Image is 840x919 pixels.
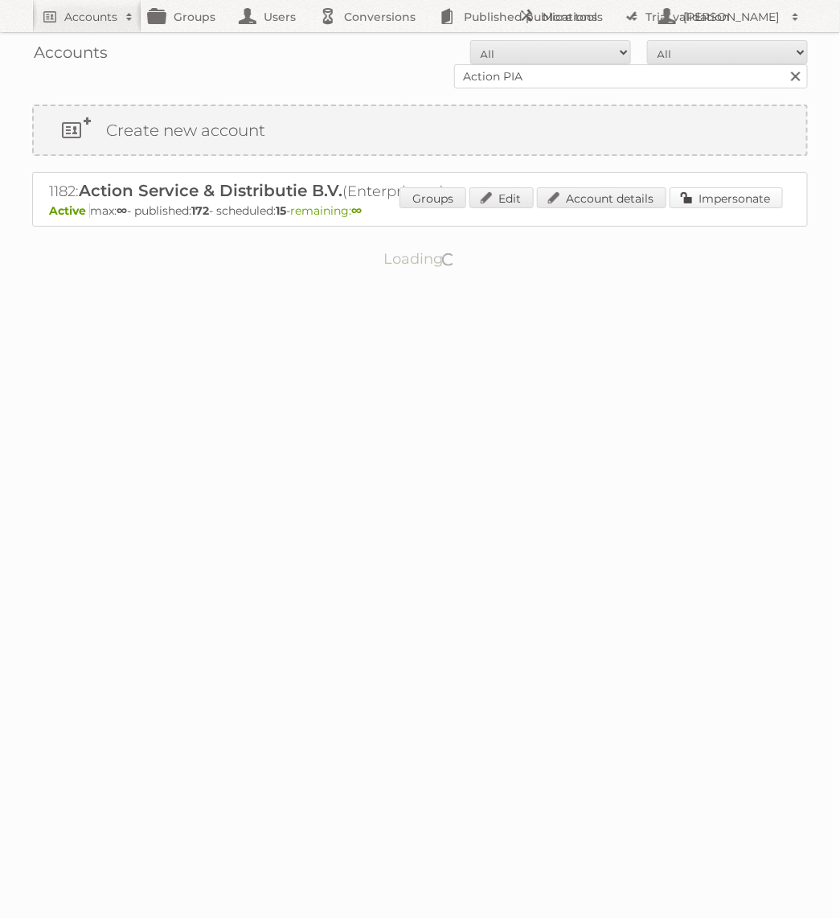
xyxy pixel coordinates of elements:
a: Impersonate [670,187,783,208]
p: max: - published: - scheduled: - [49,203,791,218]
span: Active [49,203,90,218]
strong: ∞ [351,203,362,218]
a: Edit [469,187,534,208]
h2: More tools [543,9,623,25]
span: Action Service & Distributie B.V. [79,181,342,200]
a: Account details [537,187,666,208]
strong: 172 [191,203,209,218]
a: Groups [400,187,466,208]
h2: Accounts [64,9,117,25]
p: Loading [333,243,507,275]
strong: 15 [276,203,286,218]
span: remaining: [290,203,362,218]
h2: 1182: (Enterprise ∞) [49,181,612,202]
strong: ∞ [117,203,127,218]
h2: [PERSON_NAME] [679,9,784,25]
a: Create new account [34,106,806,154]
